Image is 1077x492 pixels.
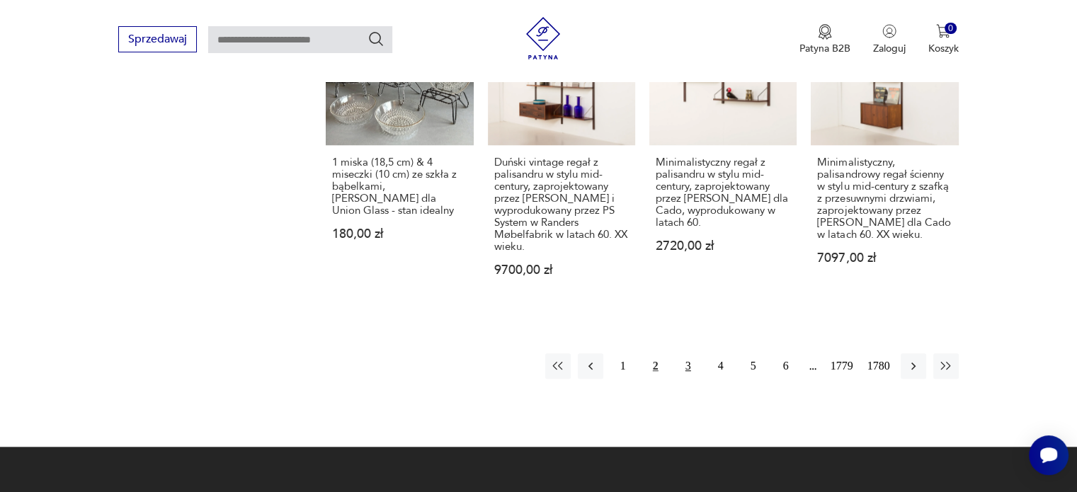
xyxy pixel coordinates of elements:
button: 2 [643,353,668,379]
button: Sprzedawaj [118,26,197,52]
h3: Minimalistyczny, palisandrowy regał ścienny w stylu mid-century z szafką z przesuwnymi drzwiami, ... [817,156,952,241]
img: Ikona medalu [818,24,832,40]
p: 2720,00 zł [656,240,790,252]
h3: Minimalistyczny regał z palisandru w stylu mid-century, zaprojektowany przez [PERSON_NAME] dla Ca... [656,156,790,229]
p: Patyna B2B [799,42,850,55]
div: 0 [945,23,957,35]
button: 1780 [864,353,894,379]
a: Ikona medaluPatyna B2B [799,24,850,55]
button: 4 [708,353,734,379]
p: Koszyk [928,42,959,55]
p: 9700,00 zł [494,264,629,276]
button: Szukaj [367,30,384,47]
button: 0Koszyk [928,24,959,55]
button: Patyna B2B [799,24,850,55]
img: Patyna - sklep z meblami i dekoracjami vintage [522,17,564,59]
button: 1 [610,353,636,379]
button: 6 [773,353,799,379]
button: 1779 [827,353,857,379]
h3: Duński vintage regał z palisandru w stylu mid-century, zaprojektowany przez [PERSON_NAME] i wypro... [494,156,629,253]
button: Zaloguj [873,24,906,55]
p: 7097,00 zł [817,252,952,264]
button: 5 [741,353,766,379]
iframe: Smartsupp widget button [1029,435,1069,475]
a: Sprzedawaj [118,35,197,45]
button: 3 [676,353,701,379]
img: Ikonka użytkownika [882,24,896,38]
img: Ikona koszyka [936,24,950,38]
p: 180,00 zł [332,228,467,240]
p: Zaloguj [873,42,906,55]
h3: 1 miska (18,5 cm) & 4 miseczki (10 cm) ze szkła z bąbelkami, [PERSON_NAME] dla Union Glass - stan... [332,156,467,217]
